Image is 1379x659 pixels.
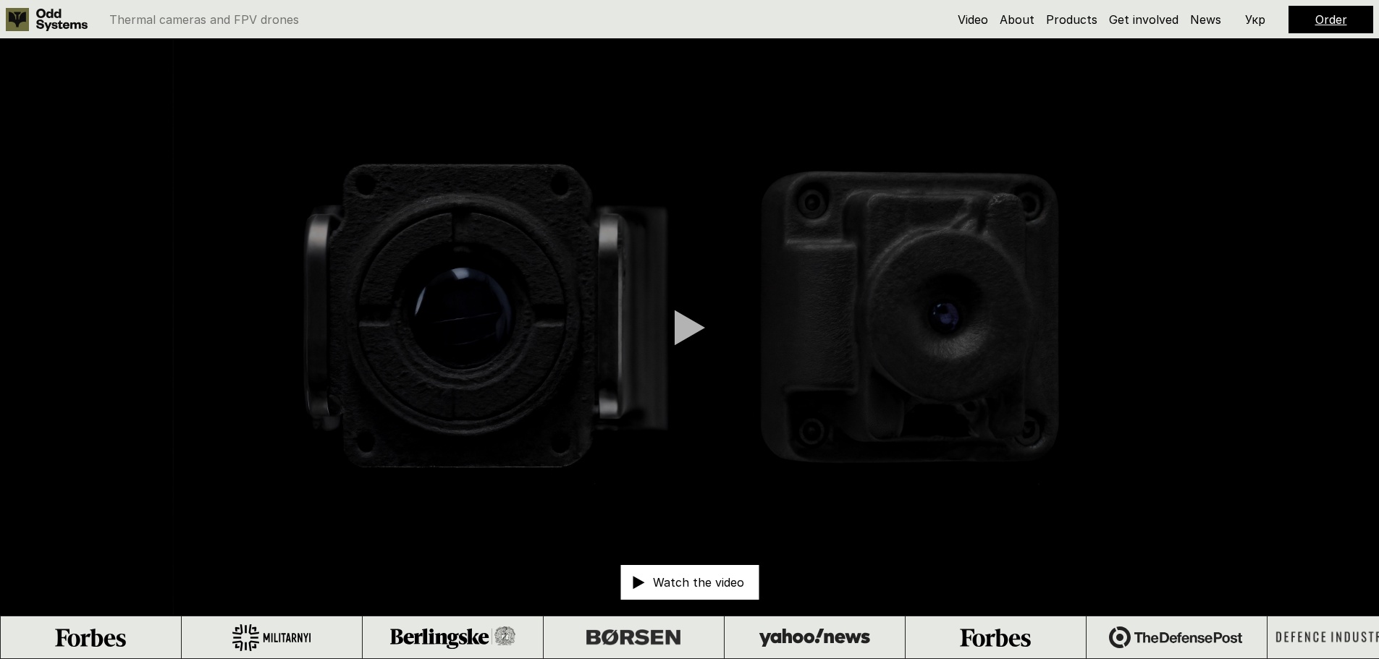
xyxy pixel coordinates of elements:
[653,577,744,588] p: Watch the video
[109,14,299,25] p: Thermal cameras and FPV drones
[1245,14,1265,25] p: Укр
[1109,12,1178,27] a: Get involved
[1315,12,1347,27] a: Order
[958,12,988,27] a: Video
[1000,12,1034,27] a: About
[1046,12,1097,27] a: Products
[1190,12,1221,27] a: News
